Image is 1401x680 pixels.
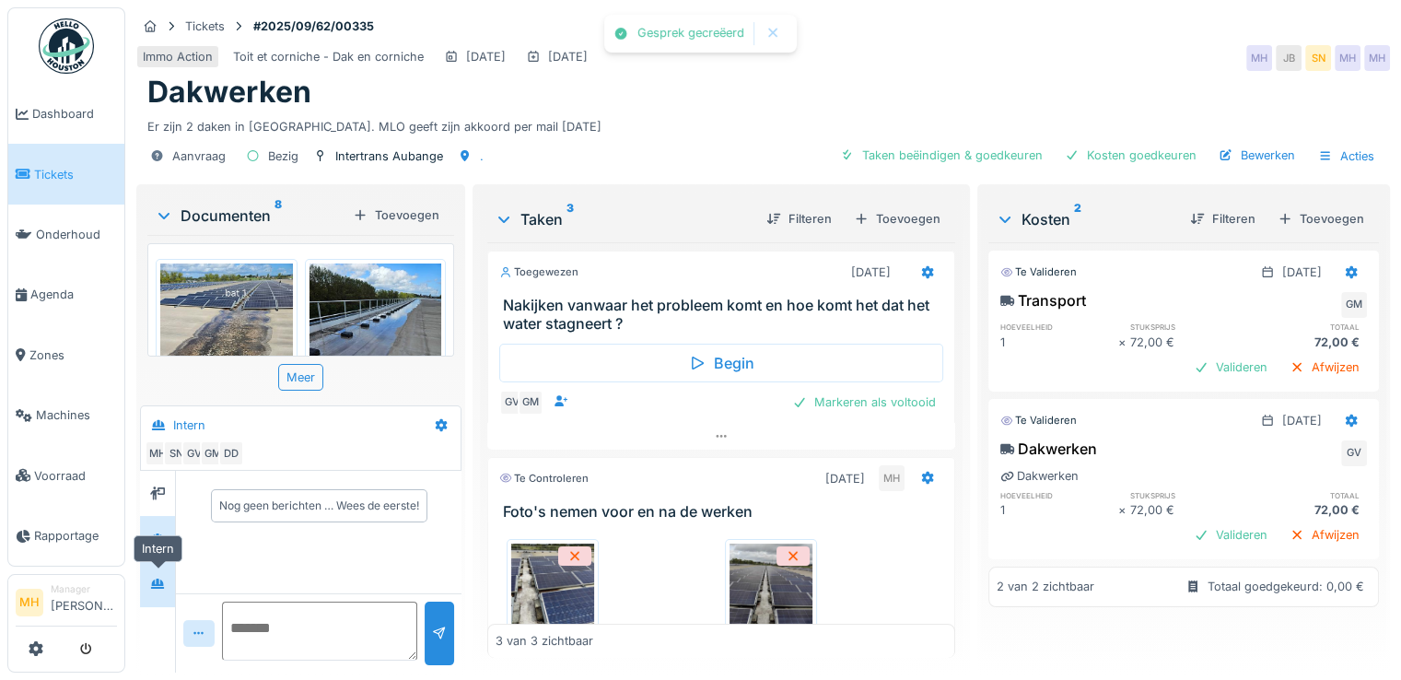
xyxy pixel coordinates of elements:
[145,440,170,466] div: MH
[851,264,891,281] div: [DATE]
[499,264,578,280] div: Toegewezen
[996,208,1175,230] div: Kosten
[1248,489,1367,501] h6: totaal
[566,208,574,230] sup: 3
[185,18,225,35] div: Tickets
[39,18,94,74] img: Badge_color-CXgf-gQk.svg
[1118,334,1130,351] div: ×
[1282,412,1322,429] div: [DATE]
[8,325,124,385] a: Zones
[8,205,124,264] a: Onderhoud
[200,440,226,466] div: GM
[8,385,124,445] a: Machines
[1246,45,1272,71] div: MH
[1130,501,1249,519] div: 72,00 €
[233,48,424,65] div: Toit et corniche - Dak en corniche
[1000,489,1119,501] h6: hoeveelheid
[8,84,124,144] a: Dashboard
[759,206,839,231] div: Filteren
[36,226,117,243] span: Onderhoud
[30,286,117,303] span: Agenda
[219,498,419,514] div: Nog geen berichten … Wees de eerste!
[173,416,205,434] div: Intern
[1276,45,1302,71] div: JB
[1000,334,1119,351] div: 1
[335,147,443,165] div: Intertrans Aubange
[1270,206,1372,231] div: Toevoegen
[32,105,117,123] span: Dashboard
[172,147,226,165] div: Aanvraag
[8,264,124,324] a: Agenda
[8,506,124,566] a: Rapportage
[163,440,189,466] div: SN
[51,582,117,596] div: Manager
[518,390,543,416] div: GM
[637,26,744,41] div: Gesprek gecreëerd
[495,208,752,230] div: Taken
[1282,264,1322,281] div: [DATE]
[496,632,593,650] div: 3 van 3 zichtbaar
[1282,522,1367,547] div: Afwijzen
[730,544,812,636] img: 6fsrb6hwzfe8ipha3f8t4a49hn6d
[1341,292,1367,318] div: GM
[548,48,588,65] div: [DATE]
[34,467,117,485] span: Voorraad
[155,205,345,227] div: Documenten
[825,470,865,487] div: [DATE]
[278,364,323,391] div: Meer
[499,344,943,382] div: Begin
[466,48,506,65] div: [DATE]
[511,544,594,636] img: u1stmqbdkzo2ks1ic83f1loqkxu0
[309,264,442,440] img: 1jr28560jlf79v0qpj82x52dx16v
[16,582,117,627] a: MH Manager[PERSON_NAME]
[147,75,311,110] h1: Dakwerken
[268,147,298,165] div: Bezig
[1305,45,1331,71] div: SN
[181,440,207,466] div: GV
[34,166,117,183] span: Tickets
[1118,501,1130,519] div: ×
[480,147,484,165] div: .
[1130,334,1249,351] div: 72,00 €
[1000,501,1119,519] div: 1
[1341,440,1367,466] div: GV
[1211,143,1302,168] div: Bewerken
[51,582,117,622] li: [PERSON_NAME]
[785,390,943,415] div: Markeren als voltooid
[134,535,182,562] div: Intern
[1000,289,1086,311] div: Transport
[833,143,1050,168] div: Taken beëindigen & goedkeuren
[1186,355,1275,380] div: Valideren
[274,205,282,227] sup: 8
[1000,438,1097,460] div: Dakwerken
[997,578,1094,595] div: 2 van 2 zichtbaar
[499,471,589,487] div: Te controleren
[879,465,905,491] div: MH
[1364,45,1390,71] div: MH
[147,111,1379,135] div: Er zijn 2 daken in [GEOGRAPHIC_DATA]. MLO geeft zijn akkoord per mail [DATE]
[8,445,124,505] a: Voorraad
[345,203,447,228] div: Toevoegen
[1000,413,1077,428] div: Te valideren
[1130,489,1249,501] h6: stuksprijs
[16,589,43,616] li: MH
[846,206,948,231] div: Toevoegen
[143,48,213,65] div: Immo Action
[1248,501,1367,519] div: 72,00 €
[1208,578,1364,595] div: Totaal goedgekeurd: 0,00 €
[1183,206,1263,231] div: Filteren
[1000,321,1119,333] h6: hoeveelheid
[36,406,117,424] span: Machines
[499,390,525,416] div: GV
[29,346,117,364] span: Zones
[1000,467,1079,485] div: Dakwerken
[1282,355,1367,380] div: Afwijzen
[218,440,244,466] div: DD
[1074,208,1081,230] sup: 2
[1310,143,1383,170] div: Acties
[1186,522,1275,547] div: Valideren
[1248,321,1367,333] h6: totaal
[246,18,381,35] strong: #2025/09/62/00335
[8,144,124,204] a: Tickets
[503,297,947,332] h3: Nakijken vanwaar het probleem komt en hoe komt het dat het water stagneert ?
